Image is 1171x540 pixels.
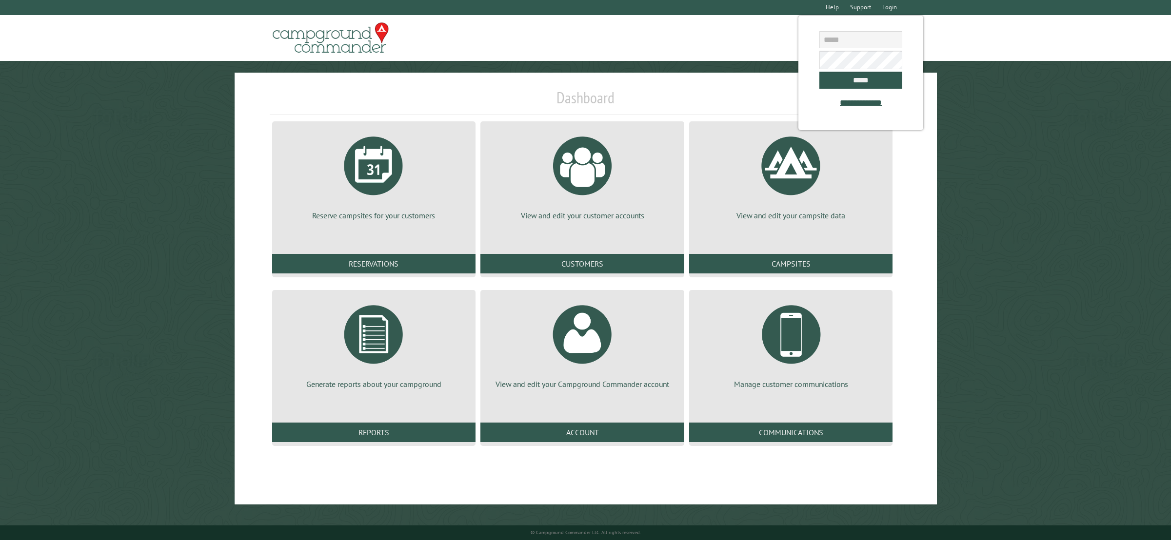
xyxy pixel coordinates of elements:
[689,254,893,273] a: Campsites
[492,210,673,221] p: View and edit your customer accounts
[492,298,673,389] a: View and edit your Campground Commander account
[272,254,476,273] a: Reservations
[689,423,893,442] a: Communications
[701,210,881,221] p: View and edit your campsite data
[492,129,673,221] a: View and edit your customer accounts
[480,254,684,273] a: Customers
[531,529,641,536] small: © Campground Commander LLC. All rights reserved.
[270,88,902,115] h1: Dashboard
[701,129,881,221] a: View and edit your campsite data
[284,210,464,221] p: Reserve campsites for your customers
[480,423,684,442] a: Account
[701,298,881,389] a: Manage customer communications
[284,129,464,221] a: Reserve campsites for your customers
[492,379,673,389] p: View and edit your Campground Commander account
[284,298,464,389] a: Generate reports about your campground
[284,379,464,389] p: Generate reports about your campground
[701,379,881,389] p: Manage customer communications
[272,423,476,442] a: Reports
[270,19,392,57] img: Campground Commander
